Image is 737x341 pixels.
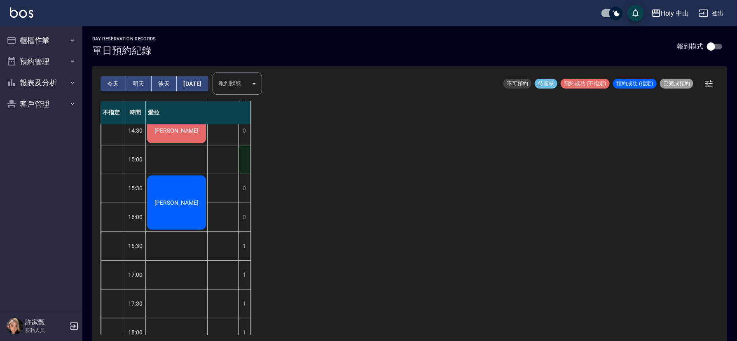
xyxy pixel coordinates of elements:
button: save [627,5,644,21]
div: 16:30 [125,231,146,260]
div: 17:30 [125,289,146,318]
img: Logo [10,7,33,18]
h2: day Reservation records [92,36,156,42]
div: 17:00 [125,260,146,289]
span: 預約成功 (不指定) [561,80,610,87]
button: 客戶管理 [3,93,79,115]
span: 已完成預約 [660,80,693,87]
span: [PERSON_NAME] [153,127,200,134]
div: 1 [238,261,250,289]
div: 0 [238,117,250,145]
div: 1 [238,145,250,174]
button: 後天 [152,76,177,91]
button: 明天 [126,76,152,91]
div: 0 [238,174,250,203]
div: 14:30 [125,116,146,145]
button: [DATE] [177,76,208,91]
div: 16:00 [125,203,146,231]
p: 服務人員 [25,327,67,334]
div: Holy 中山 [661,8,689,19]
div: 1 [238,232,250,260]
span: [PERSON_NAME] [153,199,200,206]
button: 登出 [695,6,727,21]
button: 預約管理 [3,51,79,72]
p: 報到模式 [677,42,703,51]
div: 1 [238,290,250,318]
img: Person [7,318,23,334]
div: 15:00 [125,145,146,174]
div: 0 [238,203,250,231]
div: 15:30 [125,174,146,203]
h3: 單日預約紀錄 [92,45,156,56]
span: 待審核 [535,80,557,87]
div: 時間 [125,101,146,124]
h5: 許家甄 [25,318,67,327]
button: 櫃檯作業 [3,30,79,51]
div: 不指定 [101,101,125,124]
button: 今天 [101,76,126,91]
span: 不可預約 [503,80,531,87]
button: Holy 中山 [648,5,693,22]
span: 預約成功 (指定) [613,80,657,87]
div: 愛拉 [146,101,251,124]
button: 報表及分析 [3,72,79,93]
